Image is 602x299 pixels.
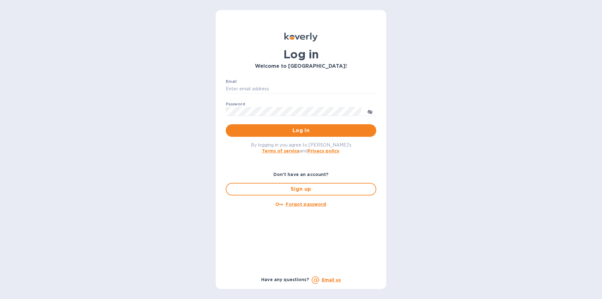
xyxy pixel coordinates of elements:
[286,202,326,207] u: Forgot password
[226,63,376,69] h3: Welcome to [GEOGRAPHIC_DATA]!
[226,183,376,195] button: Sign up
[261,277,309,282] b: Have any questions?
[308,148,339,153] a: Privacy policy
[226,102,245,106] label: Password
[273,172,329,177] b: Don't have an account?
[262,148,300,153] a: Terms of service
[226,80,237,83] label: Email
[251,142,351,153] span: By logging in you agree to [PERSON_NAME]'s and .
[226,84,376,94] input: Enter email address
[322,277,341,282] a: Email us
[284,33,318,41] img: Koverly
[364,105,376,118] button: toggle password visibility
[226,48,376,61] h1: Log in
[231,127,371,134] span: Log in
[231,185,371,193] span: Sign up
[226,124,376,137] button: Log in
